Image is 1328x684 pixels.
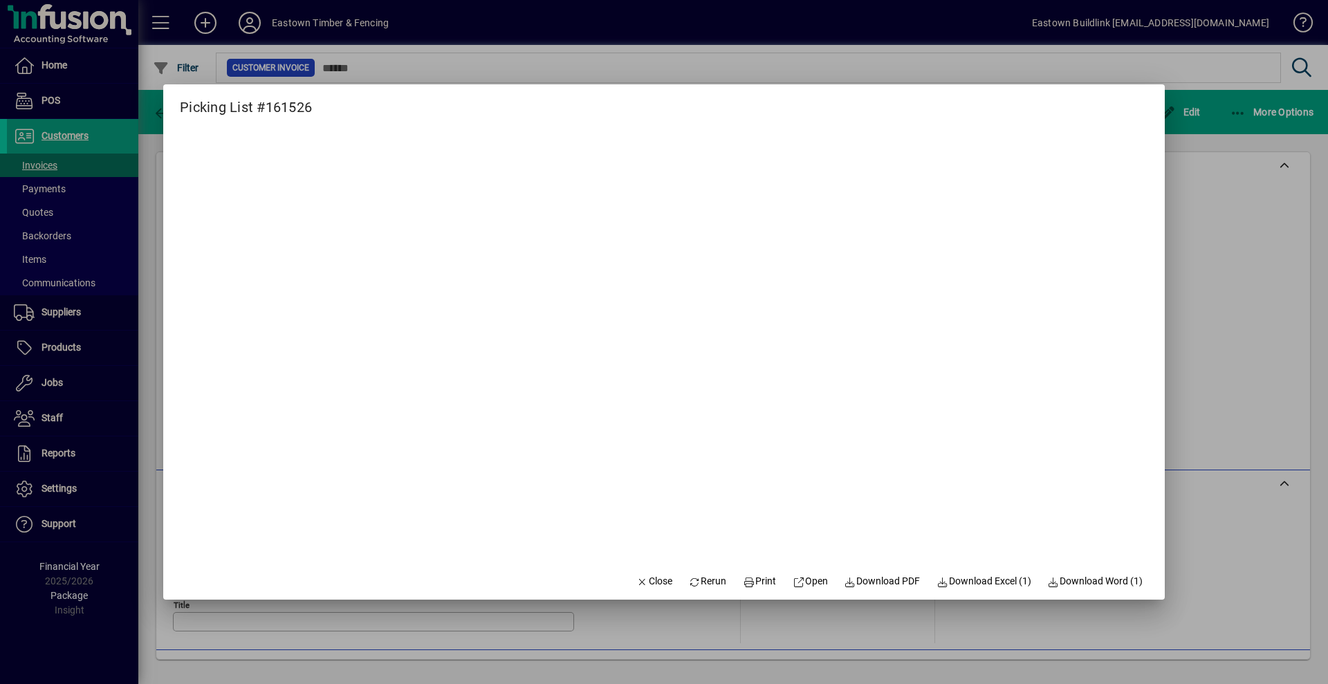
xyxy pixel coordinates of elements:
a: Download PDF [839,569,926,594]
span: Download PDF [845,574,921,589]
span: Close [636,574,672,589]
span: Print [743,574,776,589]
span: Download Word (1) [1048,574,1143,589]
button: Print [737,569,782,594]
a: Open [787,569,833,594]
button: Download Excel (1) [931,569,1037,594]
span: Open [793,574,828,589]
button: Download Word (1) [1042,569,1149,594]
span: Rerun [689,574,727,589]
h2: Picking List #161526 [163,84,329,118]
span: Download Excel (1) [937,574,1031,589]
button: Close [631,569,678,594]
